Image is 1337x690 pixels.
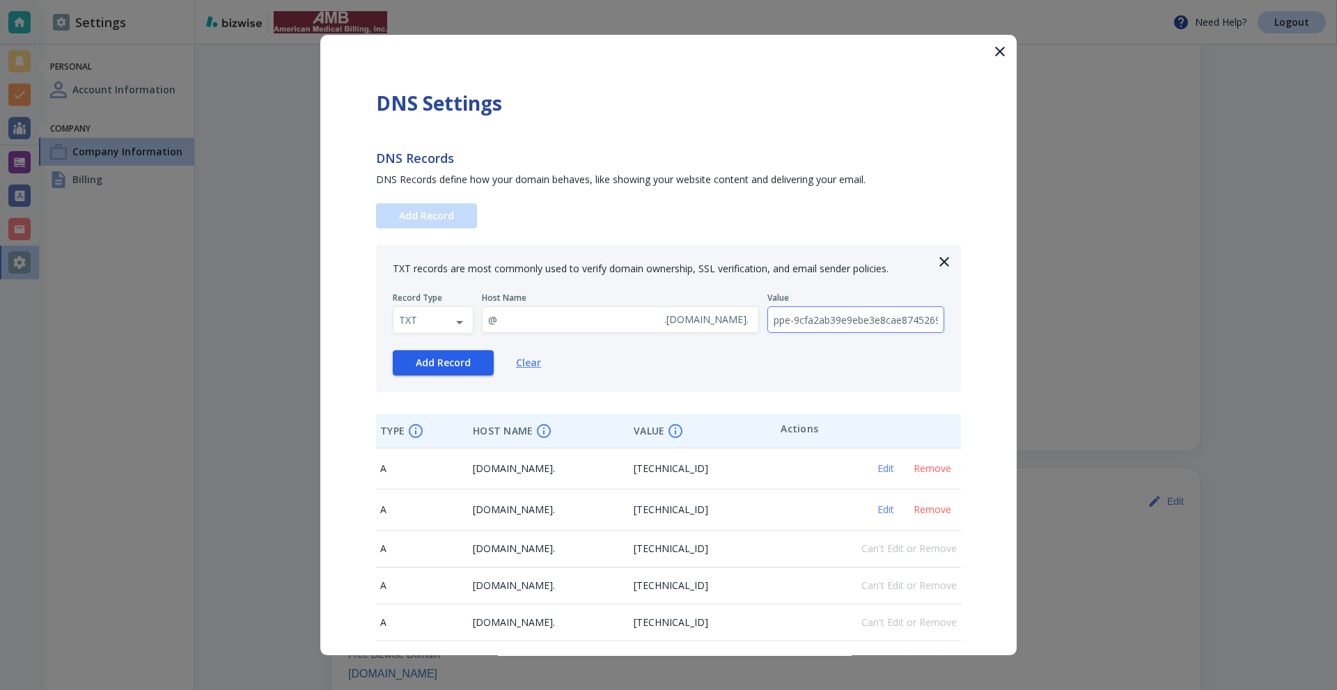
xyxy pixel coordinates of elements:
span: [TECHNICAL_ID] [634,579,708,592]
span: Remove [914,505,951,515]
span: [DOMAIN_NAME]. [473,462,555,475]
span: Can't Edit or Remove [861,579,957,592]
button: Edit [863,501,908,519]
span: A [380,542,386,555]
span: A [380,503,386,516]
button: Next page [926,643,960,676]
span: [TECHNICAL_ID] [634,462,708,475]
h4: TYPE [380,425,405,437]
p: Host Name [482,292,759,304]
span: [DOMAIN_NAME]. [473,503,555,516]
button: Remove [908,501,957,519]
span: . [DOMAIN_NAME] . [664,313,749,327]
span: Add Record [416,358,471,368]
h2: DNS Records [376,149,961,167]
span: [DOMAIN_NAME]. [473,542,555,555]
span: Edit [869,464,902,473]
h4: Actions [781,423,818,435]
span: Edit [869,505,902,515]
span: A [380,615,386,629]
button: Clear [516,356,541,370]
button: Remove [908,460,957,478]
button: Edit [863,460,908,478]
div: TXT [393,307,473,333]
span: TXT records are most commonly used to verify domain ownership, SSL verification, and email sender... [393,262,889,275]
span: [TECHNICAL_ID] [634,503,708,516]
span: Can't Edit or Remove [861,542,957,555]
p: 1-5 of 39 [844,654,879,665]
p: Value [767,292,945,304]
h4: HOST NAME [473,425,533,437]
button: Add Record [393,350,494,375]
span: Remove [914,464,951,473]
span: Can't Edit or Remove [861,615,957,629]
span: [DOMAIN_NAME]. [473,615,555,629]
span: A [380,579,386,592]
span: A [380,462,386,475]
span: [TECHNICAL_ID] [634,542,708,555]
input: ex: @ or 'email' [483,307,659,333]
span: DNS Records define how your domain behaves, like showing your website content and delivering your... [376,173,866,186]
span: [DOMAIN_NAME]. [473,579,555,592]
input: ex: string of characters [768,307,944,333]
span: [TECHNICAL_ID] [634,615,708,629]
p: Record Type [393,292,474,304]
strong: DNS Settings [376,90,502,116]
h4: VALUE [634,425,664,437]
